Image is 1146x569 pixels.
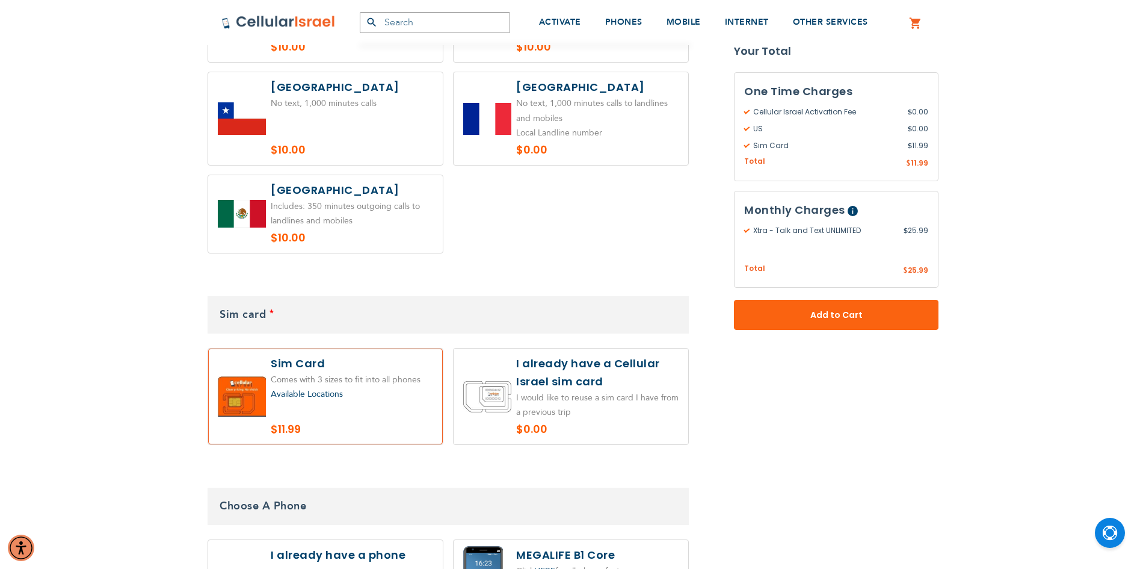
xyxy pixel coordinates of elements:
[744,156,765,167] span: Total
[725,16,769,28] span: INTERNET
[744,123,908,134] span: US
[774,309,899,322] span: Add to Cart
[904,225,928,236] span: 25.99
[908,140,928,151] span: 11.99
[911,158,928,168] span: 11.99
[8,535,34,561] div: Accessibility Menu
[360,12,510,33] input: Search
[744,263,765,275] span: Total
[271,388,343,400] a: Available Locations
[539,16,581,28] span: ACTIVATE
[908,265,928,275] span: 25.99
[908,123,928,134] span: 0.00
[605,16,642,28] span: PHONES
[903,266,908,276] span: $
[744,202,845,217] span: Monthly Charges
[744,225,904,236] span: Xtra - Talk and Text UNLIMITED
[667,16,701,28] span: MOBILE
[906,158,911,169] span: $
[220,307,266,322] span: Sim card
[744,140,908,151] span: Sim Card
[904,225,908,236] span: $
[848,206,858,216] span: Help
[734,42,938,60] strong: Your Total
[793,16,868,28] span: OTHER SERVICES
[221,15,336,30] img: Cellular Israel Logo
[744,107,908,117] span: Cellular Israel Activation Fee
[908,123,912,134] span: $
[220,499,306,514] span: Choose A Phone
[908,140,912,151] span: $
[744,82,928,101] h3: One Time Charges
[734,300,938,330] button: Add to Cart
[908,107,912,117] span: $
[908,107,928,117] span: 0.00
